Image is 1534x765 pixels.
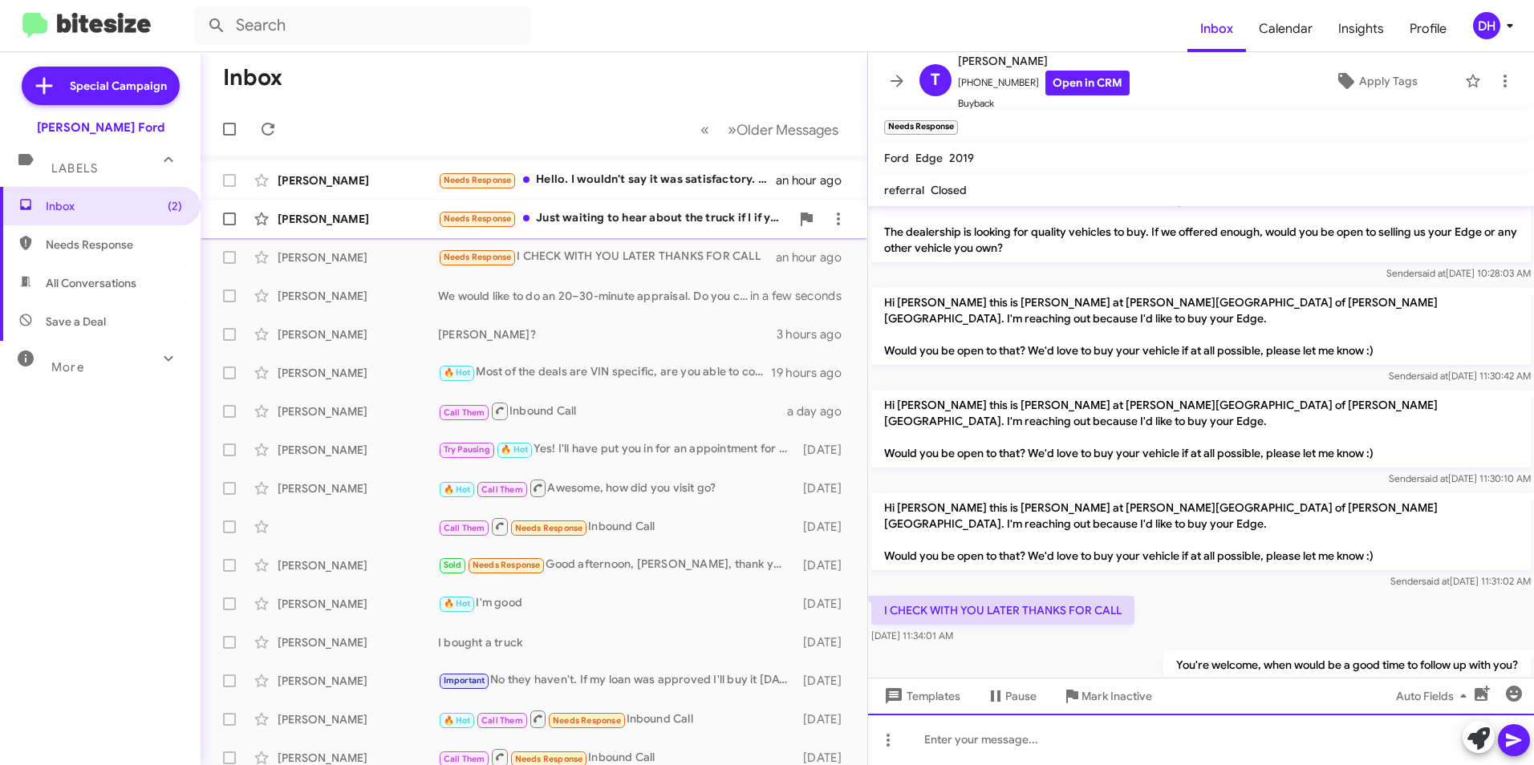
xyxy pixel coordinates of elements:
[46,237,182,253] span: Needs Response
[1397,6,1459,52] a: Profile
[278,634,438,650] div: [PERSON_NAME]
[1049,682,1165,710] button: Mark Inactive
[1420,472,1448,484] span: said at
[1005,682,1037,710] span: Pause
[1294,67,1457,95] button: Apply Tags
[444,213,512,224] span: Needs Response
[728,119,737,140] span: »
[444,367,471,378] span: 🔥 Hot
[438,516,796,536] div: Inbound Call
[1422,575,1450,587] span: said at
[771,365,854,381] div: 19 hours ago
[278,403,438,419] div: [PERSON_NAME]
[958,71,1130,95] span: [PHONE_NUMBER]
[931,67,940,93] span: T
[1045,71,1130,95] a: Open in CRM
[438,363,771,382] div: Most of the deals are VIN specific, are you able to come in tonight or [DATE] to explore your veh...
[1383,682,1486,710] button: Auto Fields
[51,161,98,176] span: Labels
[1082,682,1152,710] span: Mark Inactive
[796,596,854,612] div: [DATE]
[1420,370,1448,382] span: said at
[1325,6,1397,52] a: Insights
[278,673,438,689] div: [PERSON_NAME]
[37,119,164,136] div: [PERSON_NAME] Ford
[278,442,438,458] div: [PERSON_NAME]
[1418,267,1446,279] span: said at
[1459,12,1516,39] button: DH
[444,175,512,185] span: Needs Response
[796,634,854,650] div: [DATE]
[438,556,796,574] div: Good afternoon, [PERSON_NAME], thank you for your text and follow up. It is a testament to Banist...
[515,754,583,764] span: Needs Response
[46,198,182,214] span: Inbox
[1389,472,1531,484] span: Sender [DATE] 11:30:10 AM
[692,113,848,146] nav: Page navigation example
[444,484,471,495] span: 🔥 Hot
[553,715,621,726] span: Needs Response
[737,121,838,139] span: Older Messages
[438,326,777,342] div: [PERSON_NAME]?
[194,6,531,45] input: Search
[438,401,787,421] div: Inbound Call
[1359,67,1418,95] span: Apply Tags
[796,711,854,727] div: [DATE]
[718,113,848,146] button: Next
[51,360,84,374] span: More
[915,151,943,165] span: Edge
[796,519,854,535] div: [DATE]
[438,288,758,304] div: We would like to do an 20–30-minute appraisal. Do you currently owe anything on the vehicle?
[473,560,541,570] span: Needs Response
[444,252,512,262] span: Needs Response
[787,403,854,419] div: a day ago
[871,629,953,642] span: [DATE] 11:34:01 AM
[958,95,1130,111] span: Buyback
[871,596,1134,625] p: I CHECK WITH YOU LATER THANKS FOR CALL
[776,172,854,188] div: an hour ago
[776,249,854,265] div: an hour ago
[481,715,523,726] span: Call Them
[278,249,438,265] div: [PERSON_NAME]
[444,444,490,455] span: Try Pausing
[1396,682,1473,710] span: Auto Fields
[444,523,485,533] span: Call Them
[70,78,167,94] span: Special Campaign
[881,682,960,710] span: Templates
[700,119,709,140] span: «
[1187,6,1246,52] a: Inbox
[871,391,1531,467] p: Hi [PERSON_NAME] this is [PERSON_NAME] at [PERSON_NAME][GEOGRAPHIC_DATA] of [PERSON_NAME][GEOGRAP...
[46,275,136,291] span: All Conversations
[168,198,182,214] span: (2)
[871,169,1531,262] p: Hi [PERSON_NAME] this is [PERSON_NAME], General Manager at [PERSON_NAME][GEOGRAPHIC_DATA] of [PER...
[444,598,471,609] span: 🔥 Hot
[278,172,438,188] div: [PERSON_NAME]
[758,288,854,304] div: in a few seconds
[1246,6,1325,52] span: Calendar
[1163,650,1531,679] p: You're welcome, when would be a good time to follow up with you?
[1386,267,1531,279] span: Sender [DATE] 10:28:03 AM
[868,682,973,710] button: Templates
[438,440,796,459] div: Yes! I'll have put you in for an appointment for 2pm and have my representative send over your co...
[515,523,583,533] span: Needs Response
[444,407,485,418] span: Call Them
[796,480,854,496] div: [DATE]
[278,211,438,227] div: [PERSON_NAME]
[884,120,958,135] small: Needs Response
[278,711,438,727] div: [PERSON_NAME]
[438,478,796,498] div: Awesome, how did you visit go?
[871,493,1531,570] p: Hi [PERSON_NAME] this is [PERSON_NAME] at [PERSON_NAME][GEOGRAPHIC_DATA] of [PERSON_NAME][GEOGRAP...
[444,754,485,764] span: Call Them
[871,288,1531,365] p: Hi [PERSON_NAME] this is [PERSON_NAME] at [PERSON_NAME][GEOGRAPHIC_DATA] of [PERSON_NAME][GEOGRAP...
[1389,370,1531,382] span: Sender [DATE] 11:30:42 AM
[46,314,106,330] span: Save a Deal
[438,671,796,690] div: No they haven't. If my loan was approved I'll buy it [DATE]. Was the financing approved?
[278,365,438,381] div: [PERSON_NAME]
[1473,12,1500,39] div: DH
[22,67,180,105] a: Special Campaign
[884,183,924,197] span: referral
[931,183,967,197] span: Closed
[438,709,796,729] div: Inbound Call
[223,65,282,91] h1: Inbox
